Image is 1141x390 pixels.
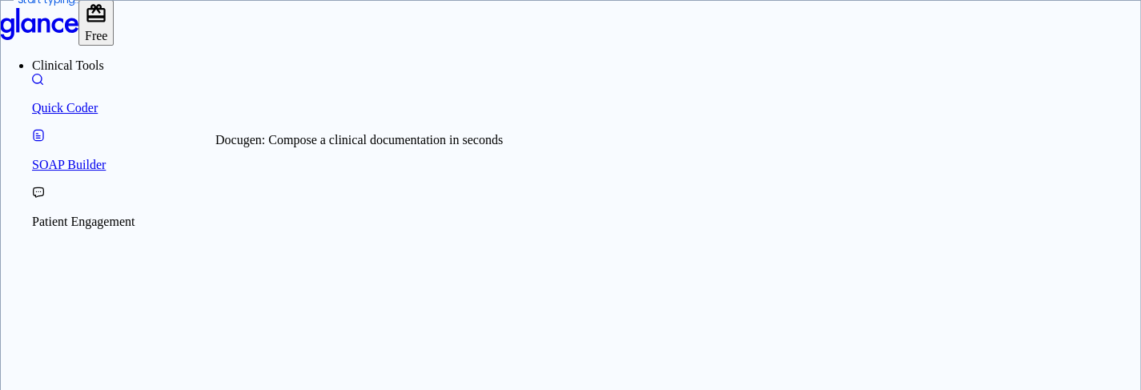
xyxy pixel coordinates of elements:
p: Patient Engagement [32,215,1141,229]
p: Quick Coder [32,101,1141,115]
p: SOAP Builder [32,158,1141,172]
span: Free [85,29,107,42]
a: Docugen: Compose a clinical documentation in seconds [32,129,1141,173]
a: Moramiz: Find ICD10AM codes instantly [32,74,1141,116]
div: Docugen: Compose a clinical documentation in seconds [215,133,503,147]
a: Click to view or change your subscription [78,29,114,42]
li: Clinical Tools [32,58,1141,73]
